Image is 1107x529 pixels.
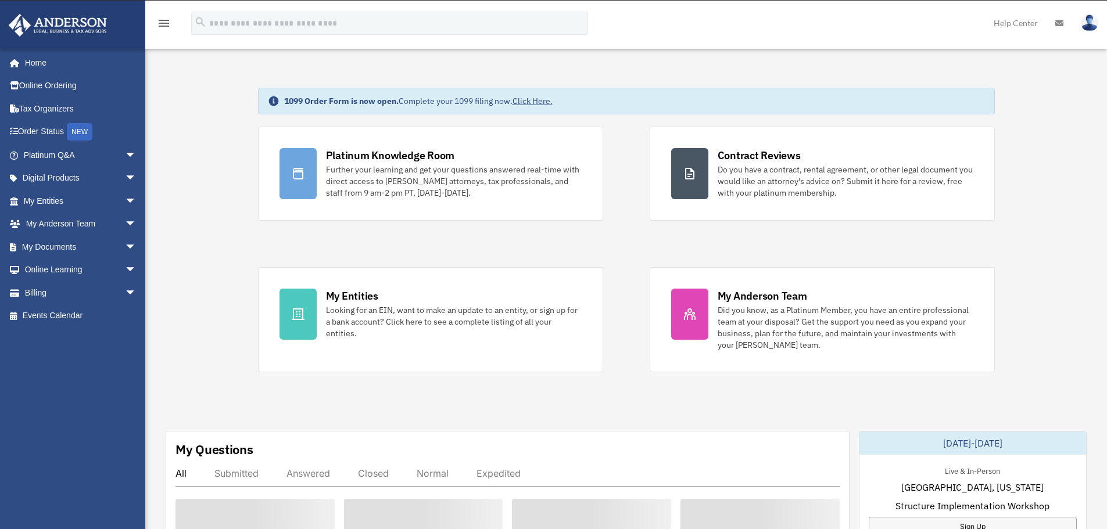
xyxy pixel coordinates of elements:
img: User Pic [1081,15,1098,31]
a: My Anderson Team Did you know, as a Platinum Member, you have an entire professional team at your... [650,267,995,372]
div: Further your learning and get your questions answered real-time with direct access to [PERSON_NAM... [326,164,582,199]
div: My Anderson Team [718,289,807,303]
span: arrow_drop_down [125,143,148,167]
a: My Entities Looking for an EIN, want to make an update to an entity, or sign up for a bank accoun... [258,267,603,372]
img: Anderson Advisors Platinum Portal [5,14,110,37]
div: [DATE]-[DATE] [859,431,1086,455]
a: My Anderson Teamarrow_drop_down [8,213,154,236]
div: Contract Reviews [718,148,801,163]
div: Did you know, as a Platinum Member, you have an entire professional team at your disposal? Get th... [718,304,973,351]
div: All [175,467,187,479]
div: My Entities [326,289,378,303]
div: My Questions [175,441,253,458]
div: Submitted [214,467,259,479]
div: Expedited [477,467,521,479]
span: arrow_drop_down [125,189,148,213]
span: arrow_drop_down [125,213,148,236]
div: Live & In-Person [936,464,1009,476]
i: menu [157,16,171,30]
span: [GEOGRAPHIC_DATA], [US_STATE] [901,480,1044,494]
a: Order StatusNEW [8,120,154,144]
div: Normal [417,467,449,479]
a: Digital Productsarrow_drop_down [8,167,154,190]
a: Platinum Q&Aarrow_drop_down [8,143,154,167]
span: Structure Implementation Workshop [895,499,1049,513]
strong: 1099 Order Form is now open. [284,96,399,106]
a: Contract Reviews Do you have a contract, rental agreement, or other legal document you would like... [650,127,995,221]
div: Do you have a contract, rental agreement, or other legal document you would like an attorney's ad... [718,164,973,199]
i: search [194,16,207,28]
span: arrow_drop_down [125,281,148,305]
div: Looking for an EIN, want to make an update to an entity, or sign up for a bank account? Click her... [326,304,582,339]
a: Home [8,51,148,74]
a: menu [157,20,171,30]
a: Events Calendar [8,304,154,328]
span: arrow_drop_down [125,167,148,190]
a: My Entitiesarrow_drop_down [8,189,154,213]
span: arrow_drop_down [125,235,148,259]
a: Platinum Knowledge Room Further your learning and get your questions answered real-time with dire... [258,127,603,221]
a: My Documentsarrow_drop_down [8,235,154,258]
a: Billingarrow_drop_down [8,281,154,304]
div: Platinum Knowledge Room [326,148,455,163]
a: Click Here. [513,96,553,106]
div: Closed [358,467,389,479]
a: Online Ordering [8,74,154,98]
a: Online Learningarrow_drop_down [8,258,154,282]
div: Complete your 1099 filing now. [284,95,553,107]
a: Tax Organizers [8,97,154,120]
div: Answered [286,467,330,479]
span: arrow_drop_down [125,258,148,282]
div: NEW [67,123,92,141]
